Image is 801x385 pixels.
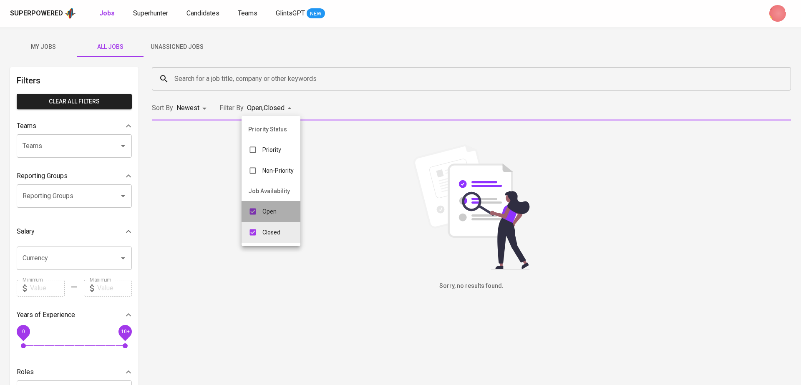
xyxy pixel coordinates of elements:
li: Priority Status [242,119,300,139]
p: Closed [262,228,280,237]
p: Priority [262,146,281,154]
p: Non-Priority [262,166,294,175]
p: Open [262,207,277,216]
li: Job Availability [242,181,300,201]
